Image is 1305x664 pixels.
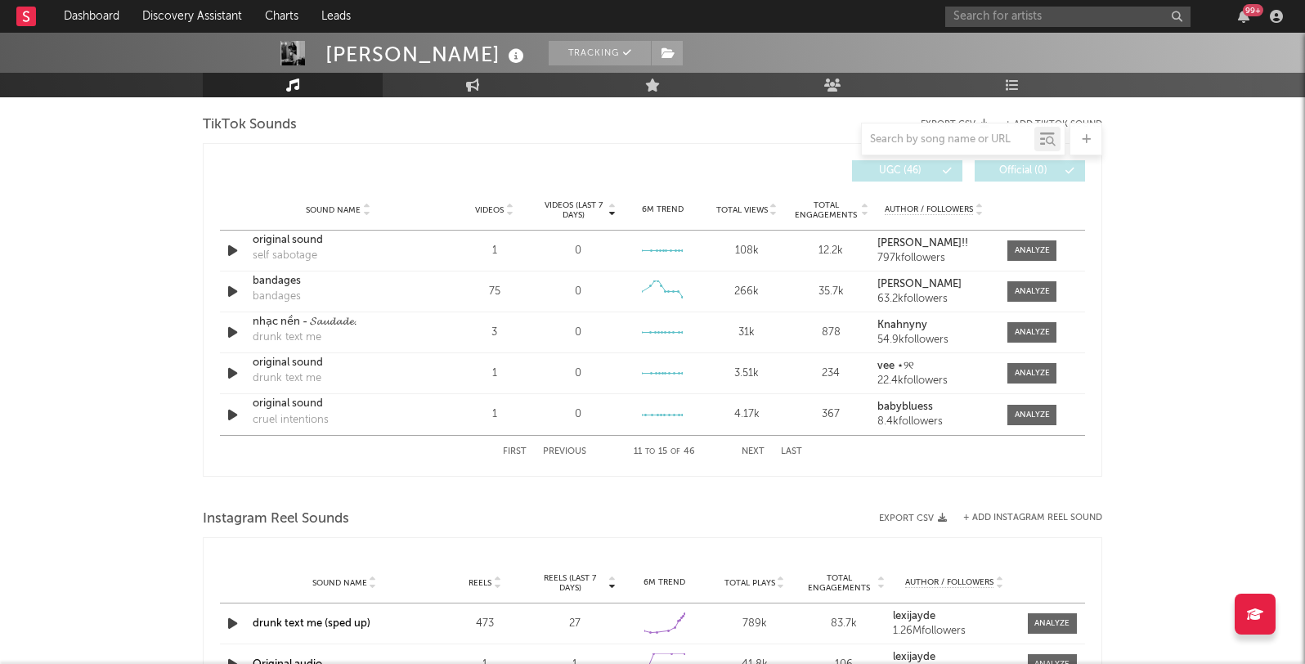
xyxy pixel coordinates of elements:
[714,616,796,632] div: 789k
[1243,4,1263,16] div: 99 +
[877,238,991,249] a: [PERSON_NAME]!!
[645,448,655,455] span: to
[306,205,361,215] span: Sound Name
[534,616,616,632] div: 27
[543,447,586,456] button: Previous
[877,320,927,330] strong: Knahnyny
[877,361,991,372] a: vee ⋆୨୧
[893,611,1016,622] a: lexijayde
[893,652,1016,663] a: lexijayde
[444,616,526,632] div: 473
[885,204,973,215] span: Author / Followers
[921,119,989,129] button: Export CSV
[253,396,424,412] a: original sound
[253,412,329,428] div: cruel intentions
[503,447,527,456] button: First
[863,166,938,176] span: UGC ( 46 )
[575,366,581,382] div: 0
[253,314,424,330] a: nhạc nền - 𝓢𝓪𝓾𝓭𝓪𝓭𝓮.
[877,238,968,249] strong: [PERSON_NAME]!!
[709,243,785,259] div: 108k
[619,442,709,462] div: 11 15 46
[534,573,606,593] span: Reels (last 7 days)
[575,406,581,423] div: 0
[1005,120,1102,129] button: + Add TikTok Sound
[877,334,991,346] div: 54.9k followers
[709,284,785,300] div: 266k
[893,652,935,662] strong: lexijayde
[877,416,991,428] div: 8.4k followers
[793,243,869,259] div: 12.2k
[469,578,491,588] span: Reels
[742,447,765,456] button: Next
[203,509,349,529] span: Instagram Reel Sounds
[312,578,367,588] span: Sound Name
[1238,10,1249,23] button: 99+
[804,573,876,593] span: Total Engagements
[253,248,317,264] div: self sabotage
[670,448,680,455] span: of
[975,160,1085,182] button: Official(0)
[709,325,785,341] div: 31k
[877,294,991,305] div: 63.2k followers
[716,205,768,215] span: Total Views
[456,325,532,341] div: 3
[325,41,528,68] div: [PERSON_NAME]
[877,361,914,371] strong: vee ⋆୨୧
[724,578,775,588] span: Total Plays
[793,200,859,220] span: Total Engagements
[905,577,993,588] span: Author / Followers
[893,611,935,621] strong: lexijayde
[624,577,706,589] div: 6M Trend
[852,160,962,182] button: UGC(46)
[253,289,301,305] div: bandages
[793,406,869,423] div: 367
[540,200,607,220] span: Videos (last 7 days)
[877,402,991,413] a: babybluess
[877,402,933,412] strong: babybluess
[877,279,962,289] strong: [PERSON_NAME]
[575,284,581,300] div: 0
[253,370,321,387] div: drunk text me
[625,204,701,216] div: 6M Trend
[456,284,532,300] div: 75
[575,243,581,259] div: 0
[877,320,991,331] a: Knahnyny
[203,115,297,135] span: TikTok Sounds
[793,325,869,341] div: 878
[947,514,1102,523] div: + Add Instagram Reel Sound
[549,41,651,65] button: Tracking
[709,406,785,423] div: 4.17k
[862,133,1034,146] input: Search by song name or URL
[253,273,424,289] a: bandages
[945,7,1191,27] input: Search for artists
[877,253,991,264] div: 797k followers
[709,366,785,382] div: 3.51k
[985,166,1061,176] span: Official ( 0 )
[456,243,532,259] div: 1
[253,618,370,629] a: drunk text me (sped up)
[781,447,802,456] button: Last
[253,355,424,371] a: original sound
[963,514,1102,523] button: + Add Instagram Reel Sound
[893,626,1016,637] div: 1.26M followers
[877,279,991,290] a: [PERSON_NAME]
[879,514,947,523] button: Export CSV
[793,366,869,382] div: 234
[575,325,581,341] div: 0
[793,284,869,300] div: 35.7k
[456,366,532,382] div: 1
[804,616,886,632] div: 83.7k
[456,406,532,423] div: 1
[475,205,504,215] span: Videos
[253,232,424,249] a: original sound
[253,330,321,346] div: drunk text me
[989,120,1102,129] button: + Add TikTok Sound
[877,375,991,387] div: 22.4k followers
